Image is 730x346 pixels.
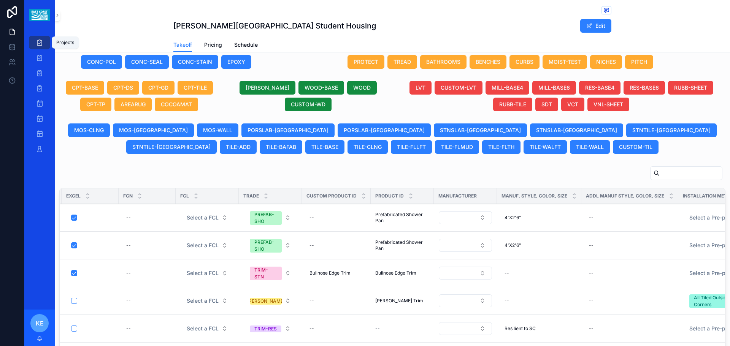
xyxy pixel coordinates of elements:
[305,140,344,154] button: TILE-BASE
[181,322,234,335] button: Select Button
[180,193,189,199] span: FCL
[187,269,219,277] span: Select a FCL
[107,81,139,95] button: CPT-DS
[493,98,532,111] button: RUBB-TILE
[375,239,429,251] a: Prefabricated Shower Pan
[254,325,277,332] div: TRIM-RES
[375,270,416,276] span: Bullnose Edge Trim
[375,212,429,224] a: Prefabricated Shower Pan
[178,58,212,66] span: CONC-STAIN
[187,325,219,332] span: Select a FCL
[184,84,207,92] span: CPT-TILE
[354,143,382,151] span: TILE-CLNG
[438,266,492,280] a: Select Button
[624,81,665,95] button: RES-BASE6
[114,98,152,111] button: AREARUG
[589,242,594,248] div: --
[488,143,514,151] span: TILE-FLTH
[203,126,232,134] span: MOS-WALL
[172,55,218,69] button: CONC-STAIN
[579,81,620,95] button: RES-BASE4
[80,98,111,111] button: CPT-TP
[309,298,314,304] div: --
[499,101,526,108] span: RUBB-TILE
[173,41,192,49] span: Takeoff
[248,126,328,134] span: PORSLAB-[GEOGRAPHIC_DATA]
[586,239,674,251] a: --
[570,140,610,154] button: TILE-WALL
[567,101,578,108] span: VCT
[309,242,314,248] div: --
[596,58,616,66] span: NICHES
[668,81,713,95] button: RUBB-SHEET
[561,98,584,111] button: VCT
[580,19,611,33] button: Edit
[178,81,213,95] button: CPT-TILE
[397,143,426,151] span: TILE-FLLFT
[126,270,131,276] div: --
[72,84,98,92] span: CPT-BASE
[347,81,377,95] button: WOOD
[187,242,219,249] span: Select a FCL
[470,55,506,69] button: BENCHES
[586,212,674,224] a: --
[439,267,492,280] button: Select Button
[375,270,429,276] a: Bullnose Edge Trim
[181,266,234,280] button: Select Button
[501,322,577,335] a: Resilient to SC
[123,239,171,251] a: --
[181,239,234,252] button: Select Button
[197,123,238,137] button: MOS-WALL
[227,58,245,66] span: EPOXY
[625,55,653,69] button: PITCH
[532,81,576,95] button: MILL-BASE6
[348,55,384,69] button: PROTECT
[246,84,289,92] span: [PERSON_NAME]
[353,84,371,92] span: WOOD
[394,58,411,66] span: TREAD
[181,211,234,224] button: Select Button
[482,140,521,154] button: TILE-FLTH
[187,214,219,221] span: Select a FCL
[505,242,521,248] span: 4'X2'6"
[126,215,131,221] div: --
[375,325,380,332] span: --
[348,140,388,154] button: TILE-CLNG
[68,123,110,137] button: MOS-CLNG
[426,58,460,66] span: BATHROOMS
[29,9,50,21] img: App logo
[589,215,594,221] div: --
[125,55,169,69] button: CONC-SEAL
[142,81,175,95] button: CPT-GD
[391,140,432,154] button: TILE-FLLFT
[244,207,297,228] button: Select Button
[241,123,335,137] button: PORSLAB-[GEOGRAPHIC_DATA]
[501,295,577,307] a: --
[438,322,492,335] a: Select Button
[306,212,366,224] a: --
[181,294,234,308] button: Select Button
[247,298,285,305] div: [PERSON_NAME]
[306,193,357,199] span: Custom Product ID
[131,58,163,66] span: CONC-SEAL
[585,84,614,92] span: RES-BASE4
[338,123,431,137] button: PORSLAB-[GEOGRAPHIC_DATA]
[132,143,211,151] span: STNTILE-[GEOGRAPHIC_DATA]
[204,38,222,53] a: Pricing
[586,193,664,199] span: Addl Manuf Style, Color, Size
[56,39,74,46] div: Projects
[87,58,116,66] span: CONC-POL
[630,84,659,92] span: RES-BASE6
[439,322,492,335] button: Select Button
[589,270,594,276] div: --
[66,193,81,199] span: Excel
[516,58,533,66] span: CURBS
[409,81,432,95] button: LVT
[173,38,192,52] a: Takeoff
[113,84,133,92] span: CPT-DS
[220,140,257,154] button: TILE-ADD
[243,294,297,308] a: Select Button
[285,98,332,111] button: CUSTOM-WD
[420,55,467,69] button: BATHROOMS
